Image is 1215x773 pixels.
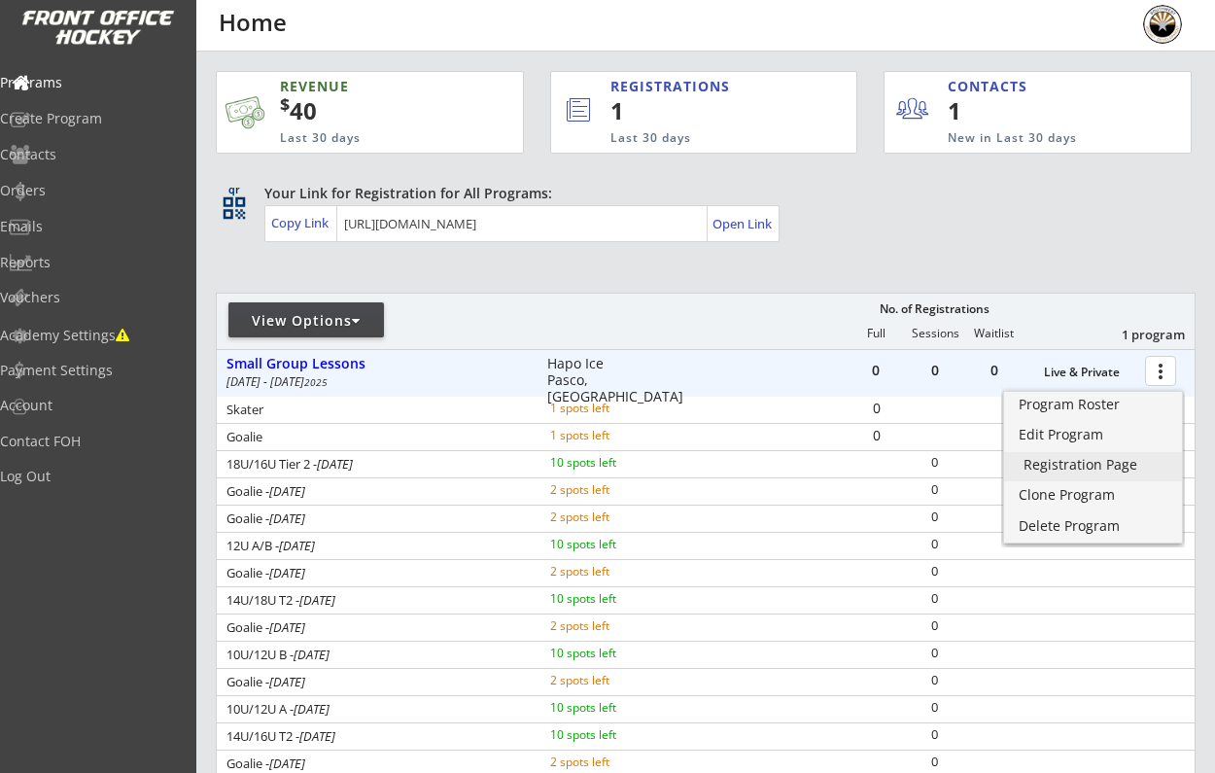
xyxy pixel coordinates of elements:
[550,702,676,714] div: 10 spots left
[226,485,524,498] div: Goalie -
[550,675,676,686] div: 2 spots left
[610,130,778,147] div: Last 30 days
[220,193,249,223] button: qr_code
[906,565,963,578] div: 0
[550,756,676,768] div: 2 spots left
[226,540,524,552] div: 12U A/B -
[712,216,774,232] div: Open Link
[712,210,774,237] a: Open Link
[1084,326,1185,343] div: 1 program
[906,728,963,741] div: 0
[1004,452,1182,481] a: Registration Page
[550,539,676,550] div: 10 spots left
[906,483,963,496] div: 0
[906,701,963,714] div: 0
[906,674,963,686] div: 0
[550,729,676,741] div: 10 spots left
[948,94,1067,127] div: 1
[226,649,524,661] div: 10U/12U B -
[550,511,676,523] div: 2 spots left
[280,130,440,147] div: Last 30 days
[906,456,963,469] div: 0
[226,594,524,607] div: 14U/18U T2 -
[848,402,905,415] div: 0
[547,356,700,404] div: Hapo Ice Pasco, [GEOGRAPHIC_DATA]
[280,77,440,96] div: REVENUE
[1019,398,1167,411] div: Program Roster
[226,458,524,471] div: 18U/16U Tier 2 -
[269,509,305,527] em: [DATE]
[226,431,524,443] div: Goalie
[874,302,994,316] div: No. of Registrations
[906,327,964,340] div: Sessions
[550,566,676,578] div: 2 spots left
[226,730,524,743] div: 14U/16U T2 -
[226,676,524,688] div: Goalie -
[550,620,676,632] div: 2 spots left
[848,429,905,442] div: 0
[1004,422,1182,451] a: Edit Program
[317,455,353,473] em: [DATE]
[226,621,524,634] div: Goalie -
[271,214,332,231] div: Copy Link
[299,727,335,745] em: [DATE]
[226,356,527,372] div: Small Group Lessons
[610,94,792,127] div: 1
[550,484,676,496] div: 2 spots left
[906,647,963,659] div: 0
[269,673,305,690] em: [DATE]
[280,92,290,116] sup: $
[1019,488,1167,502] div: Clone Program
[264,184,1135,203] div: Your Link for Registration for All Programs:
[226,757,524,770] div: Goalie -
[1044,366,1135,379] div: Live & Private
[550,648,676,659] div: 10 spots left
[948,130,1100,147] div: New in Last 30 days
[226,512,524,525] div: Goalie -
[294,700,330,718] em: [DATE]
[948,77,1036,96] div: CONTACTS
[550,430,676,441] div: 1 spots left
[269,755,305,772] em: [DATE]
[906,592,963,605] div: 0
[906,364,964,377] div: 0
[280,94,462,127] div: 40
[1145,356,1176,386] button: more_vert
[847,327,905,340] div: Full
[279,537,315,554] em: [DATE]
[294,646,330,663] em: [DATE]
[965,364,1024,377] div: 0
[226,404,524,416] div: Skater
[226,567,524,580] div: Goalie -
[269,618,305,636] em: [DATE]
[906,510,963,523] div: 0
[906,538,963,550] div: 0
[906,619,963,632] div: 0
[226,376,520,388] div: [DATE] - [DATE]
[269,564,305,581] em: [DATE]
[550,593,676,605] div: 10 spots left
[906,755,963,768] div: 0
[964,327,1023,340] div: Waitlist
[269,482,305,500] em: [DATE]
[550,457,676,469] div: 10 spots left
[228,311,384,331] div: View Options
[1019,519,1167,533] div: Delete Program
[1004,392,1182,421] a: Program Roster
[304,375,328,389] em: 2025
[222,184,245,196] div: qr
[1019,428,1167,441] div: Edit Program
[847,364,905,377] div: 0
[299,591,335,609] em: [DATE]
[610,77,776,96] div: REGISTRATIONS
[550,403,676,414] div: 1 spots left
[226,703,524,716] div: 10U/12U A -
[1024,458,1163,472] div: Registration Page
